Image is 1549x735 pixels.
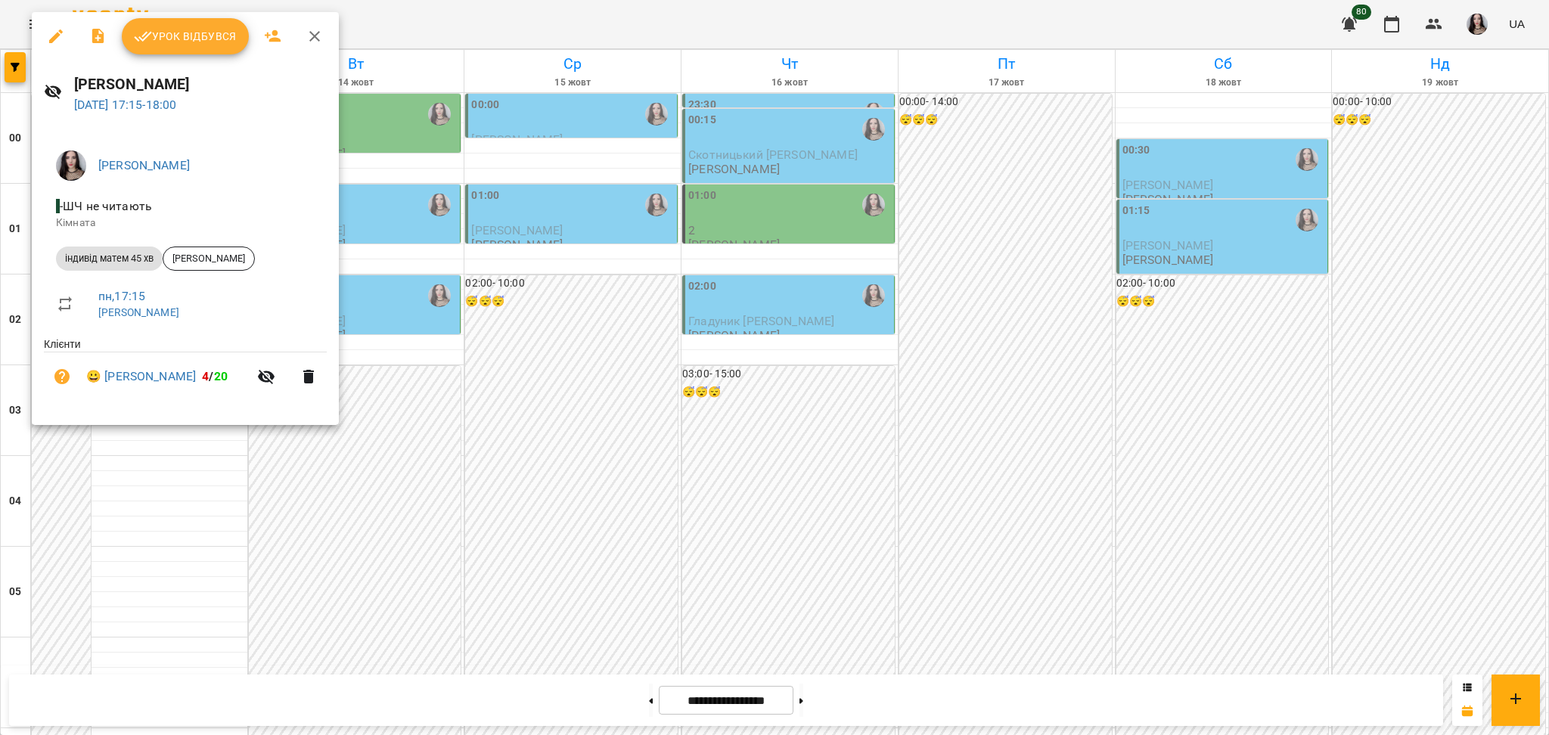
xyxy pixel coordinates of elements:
[44,358,80,395] button: Візит ще не сплачено. Додати оплату?
[98,289,145,303] a: пн , 17:15
[122,18,249,54] button: Урок відбувся
[56,199,155,213] span: - ШЧ не читають
[202,369,209,383] span: 4
[98,158,190,172] a: [PERSON_NAME]
[163,252,254,265] span: [PERSON_NAME]
[44,336,327,407] ul: Клієнти
[74,73,327,96] h6: [PERSON_NAME]
[134,27,237,45] span: Урок відбувся
[74,98,177,112] a: [DATE] 17:15-18:00
[214,369,228,383] span: 20
[98,306,179,318] a: [PERSON_NAME]
[86,367,196,386] a: 😀 [PERSON_NAME]
[56,252,163,265] span: індивід матем 45 хв
[56,216,315,231] p: Кімната
[163,247,255,271] div: [PERSON_NAME]
[202,369,228,383] b: /
[56,150,86,181] img: 23d2127efeede578f11da5c146792859.jpg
